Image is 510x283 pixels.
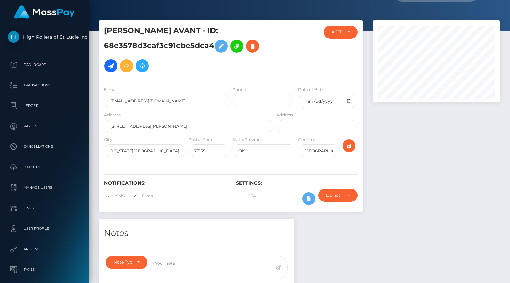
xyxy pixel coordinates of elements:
label: Address 2 [276,112,296,118]
div: Do not require [326,193,342,198]
label: SMS [104,192,125,200]
p: Manage Users [8,183,81,193]
a: Taxes [5,261,84,278]
label: Address [104,112,121,118]
a: User Profile [5,220,84,237]
p: Links [8,203,81,213]
a: Payees [5,118,84,135]
img: High Rollers of St Lucie Inc [8,31,19,43]
button: Note Type [106,256,147,269]
a: Ledger [5,97,84,114]
span: High Rollers of St Lucie Inc [5,34,84,40]
label: Date of Birth [298,87,324,93]
img: MassPay Logo [14,5,75,19]
h5: [PERSON_NAME] AVANT - ID: 68e3578d3caf3c91cbe5dca4 [104,26,270,76]
p: Batches [8,162,81,172]
label: City [104,137,112,143]
a: Manage Users [5,179,84,196]
label: E-mail [130,192,155,200]
a: Links [5,200,84,217]
div: ACTIVE [332,29,342,35]
label: State/Province [232,137,263,143]
h4: Notes [104,227,289,239]
p: Taxes [8,265,81,275]
a: API Keys [5,241,84,258]
a: Cancellations [5,138,84,155]
button: ACTIVE [324,26,358,39]
button: Do not require [318,189,358,202]
label: Country [298,137,315,143]
a: Batches [5,159,84,176]
a: Dashboard [5,56,84,73]
a: Initiate Payout [104,59,117,72]
label: Postal Code [188,137,213,143]
p: User Profile [8,224,81,234]
p: Transactions [8,80,81,90]
h6: Settings: [236,180,358,186]
label: E-mail [104,87,117,93]
p: Dashboard [8,60,81,70]
h6: Notifications: [104,180,226,186]
p: API Keys [8,244,81,254]
a: Transactions [5,77,84,94]
p: Ledger [8,101,81,111]
div: Note Type [114,259,132,265]
label: 2FA [236,192,256,200]
p: Payees [8,121,81,131]
p: Cancellations [8,142,81,152]
label: Phone [232,87,246,93]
